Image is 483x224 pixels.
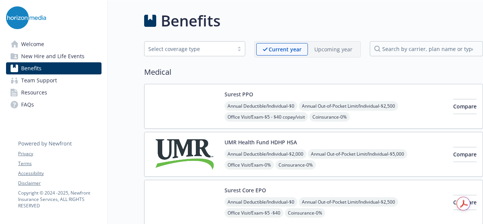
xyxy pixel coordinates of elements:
[151,90,218,122] img: Surest carrier logo
[225,90,253,98] button: Surest PPO
[225,149,306,159] span: Annual Deductible/Individual - $2,000
[6,74,102,87] a: Team Support
[18,190,101,209] p: Copyright © 2024 - 2025 , Newfront Insurance Services, ALL RIGHTS RESERVED
[225,112,308,122] span: Office Visit/Exam - $5 - $40 copay/visit
[21,38,44,50] span: Welcome
[18,170,101,177] a: Accessibility
[453,151,477,158] span: Compare
[269,45,301,53] p: Current year
[225,101,297,111] span: Annual Deductible/Individual - $0
[453,99,477,114] button: Compare
[299,101,398,111] span: Annual Out-of-Pocket Limit/Individual - $2,500
[285,208,325,218] span: Coinsurance - 0%
[370,41,483,56] input: search by carrier, plan name or type
[275,160,316,170] span: Coinsurance - 0%
[308,149,407,159] span: Annual Out-of-Pocket Limit/Individual - $5,000
[225,138,297,146] button: UMR Health Fund HDHP HSA
[6,62,102,74] a: Benefits
[21,87,47,99] span: Resources
[453,103,477,110] span: Compare
[225,197,297,207] span: Annual Deductible/Individual - $0
[299,197,398,207] span: Annual Out-of-Pocket Limit/Individual - $2,500
[314,45,352,53] p: Upcoming year
[6,50,102,62] a: New Hire and Life Events
[18,180,101,187] a: Disclaimer
[21,62,42,74] span: Benefits
[21,99,34,111] span: FAQs
[161,9,220,32] h1: Benefits
[6,87,102,99] a: Resources
[18,160,101,167] a: Terms
[309,112,350,122] span: Coinsurance - 0%
[453,147,477,162] button: Compare
[225,186,266,194] button: Surest Core EPO
[148,45,230,53] div: Select coverage type
[151,186,218,218] img: Surest carrier logo
[453,195,477,210] button: Compare
[453,199,477,206] span: Compare
[21,74,57,87] span: Team Support
[225,160,274,170] span: Office Visit/Exam - 0%
[144,66,483,78] h2: Medical
[18,150,101,157] a: Privacy
[6,99,102,111] a: FAQs
[151,138,218,170] img: UMR carrier logo
[6,38,102,50] a: Welcome
[21,50,85,62] span: New Hire and Life Events
[225,208,283,218] span: Office Visit/Exam - $5 -$40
